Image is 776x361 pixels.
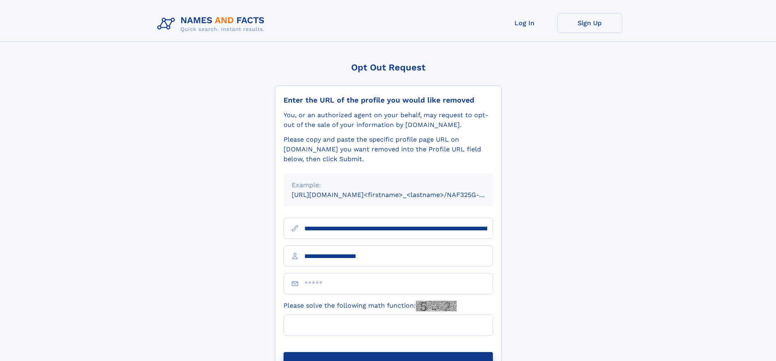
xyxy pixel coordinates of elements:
[284,135,493,164] div: Please copy and paste the specific profile page URL on [DOMAIN_NAME] you want removed into the Pr...
[284,301,457,311] label: Please solve the following math function:
[284,96,493,105] div: Enter the URL of the profile you would like removed
[292,180,485,190] div: Example:
[292,191,508,199] small: [URL][DOMAIN_NAME]<firstname>_<lastname>/NAF325G-xxxxxxxx
[154,13,271,35] img: Logo Names and Facts
[275,62,501,72] div: Opt Out Request
[284,110,493,130] div: You, or an authorized agent on your behalf, may request to opt-out of the sale of your informatio...
[557,13,622,33] a: Sign Up
[492,13,557,33] a: Log In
